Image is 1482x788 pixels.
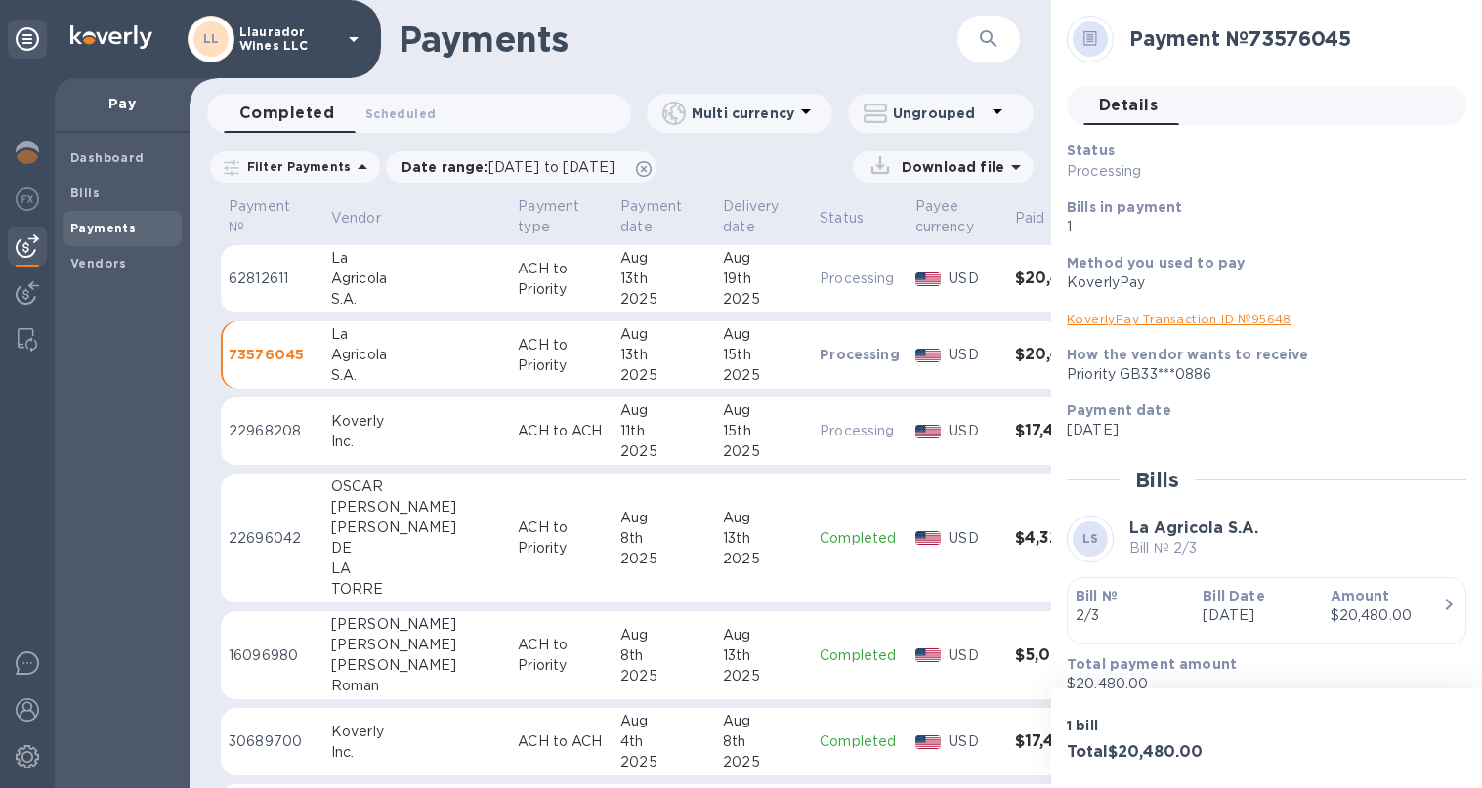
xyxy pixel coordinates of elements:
div: La [331,324,502,345]
div: TORRE [331,579,502,600]
div: OSCAR [331,477,502,497]
p: Bill № 2/3 [1129,538,1258,559]
div: Unpin categories [8,20,47,59]
h1: Payments [399,19,896,60]
div: 13th [620,345,707,365]
div: KoverlyPay [1067,272,1451,293]
div: 13th [620,269,707,289]
p: Processing [820,269,900,289]
h3: $4,329.00 [1015,529,1111,548]
div: 2025 [723,289,804,310]
div: 8th [723,731,804,752]
p: 16096980 [229,645,316,666]
p: $20,480.00 [1067,674,1451,694]
b: Vendors [70,256,127,270]
p: USD [949,528,998,549]
div: 15th [723,421,804,441]
p: Ungrouped [893,104,986,123]
div: La [331,248,502,269]
div: Inc. [331,742,502,763]
b: Amount [1331,588,1390,603]
div: Aug [723,625,804,645]
div: Aug [620,324,707,345]
div: 2025 [620,549,707,569]
div: 8th [620,528,707,549]
b: Bills [70,186,100,200]
b: La Agricola S.A. [1129,518,1258,537]
p: Completed [820,645,900,666]
span: Paid [1015,208,1071,228]
div: 13th [723,528,804,549]
div: Aug [620,711,707,731]
div: 2025 [723,666,804,686]
div: 2025 [723,549,804,569]
div: 2025 [620,441,707,462]
p: Download file [894,157,1004,177]
p: Filter Payments [239,158,351,175]
div: [PERSON_NAME] [331,614,502,635]
div: 15th [723,345,804,365]
p: [DATE] [1203,605,1314,626]
p: Multi currency [692,104,794,123]
div: Aug [723,508,804,528]
p: 22968208 [229,421,316,441]
p: Status [820,208,864,228]
div: Inc. [331,432,502,452]
div: 2025 [620,365,707,386]
p: 30689700 [229,731,316,752]
b: Bill Date [1203,588,1264,603]
p: Processing [1067,161,1323,182]
p: Completed [820,731,900,752]
p: Payment № [229,196,290,237]
div: 2025 [620,666,707,686]
img: USD [915,349,942,362]
p: ACH to Priority [518,259,605,300]
div: Aug [620,508,707,528]
span: Payment type [518,196,605,237]
div: 8th [620,645,707,666]
b: Payment date [1067,402,1171,418]
p: 22696042 [229,528,316,549]
div: 2025 [723,441,804,462]
div: 2025 [723,752,804,772]
div: Aug [723,324,804,345]
p: ACH to Priority [518,335,605,376]
img: Logo [70,25,152,49]
img: USD [915,425,942,438]
span: Details [1099,92,1158,119]
div: LA [331,559,502,579]
p: Processing [820,421,900,441]
p: 1 [1067,217,1451,237]
p: USD [949,421,998,441]
p: Paid [1015,208,1045,228]
h3: Total $20,480.00 [1067,743,1259,762]
div: 4th [620,731,707,752]
b: LL [203,31,220,46]
h2: Payment № 73576045 [1129,26,1451,51]
img: USD [915,531,942,545]
div: [PERSON_NAME] [331,655,502,676]
p: [DATE] [1067,420,1451,440]
h2: Bills [1135,468,1179,492]
span: Status [820,208,889,228]
a: KoverlyPay Transaction ID № 95648 [1067,311,1291,326]
h3: $20,480.00 [1015,270,1111,288]
b: Status [1067,143,1115,158]
p: Completed [820,528,900,549]
div: $20,480.00 [1331,605,1442,626]
h3: $5,000.00 [1015,646,1111,665]
p: 1 bill [1067,716,1259,735]
div: [PERSON_NAME] [331,518,502,538]
span: [DATE] to [DATE] [488,159,614,175]
span: Payment № [229,196,316,237]
b: Bill № [1076,588,1118,603]
div: 19th [723,269,804,289]
p: USD [949,345,998,365]
div: 11th [620,421,707,441]
p: 62812611 [229,269,316,289]
p: Payment type [518,196,579,237]
span: Completed [239,100,334,127]
p: USD [949,269,998,289]
img: Foreign exchange [16,187,39,211]
p: USD [949,645,998,666]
